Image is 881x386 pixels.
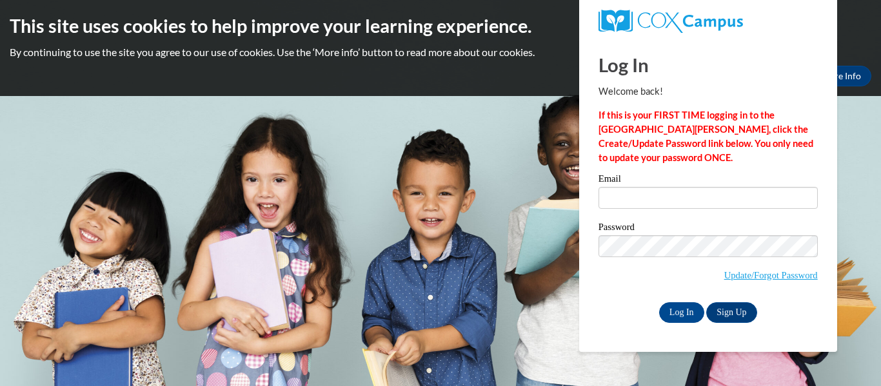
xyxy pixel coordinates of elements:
p: By continuing to use the site you agree to our use of cookies. Use the ‘More info’ button to read... [10,45,871,59]
a: Sign Up [706,302,757,323]
h1: Log In [599,52,818,78]
a: COX Campus [599,10,818,33]
img: COX Campus [599,10,743,33]
label: Password [599,222,818,235]
input: Log In [659,302,704,323]
h2: This site uses cookies to help improve your learning experience. [10,13,871,39]
a: More Info [811,66,871,86]
strong: If this is your FIRST TIME logging in to the [GEOGRAPHIC_DATA][PERSON_NAME], click the Create/Upd... [599,110,813,163]
a: Update/Forgot Password [724,270,818,280]
p: Welcome back! [599,84,818,99]
label: Email [599,174,818,187]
